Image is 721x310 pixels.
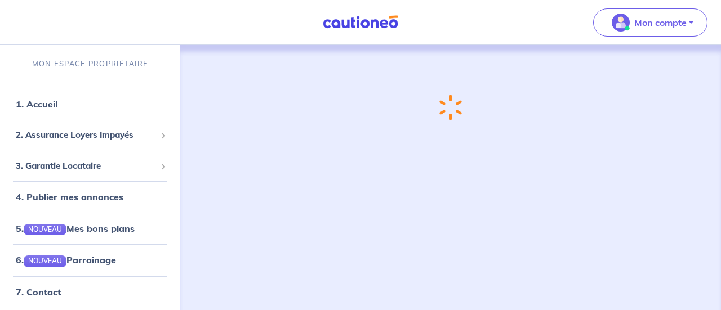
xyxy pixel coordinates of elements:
[5,281,176,303] div: 7. Contact
[16,286,61,298] a: 7. Contact
[16,98,57,110] a: 1. Accueil
[16,191,123,203] a: 4. Publier mes annonces
[5,124,176,146] div: 2. Assurance Loyers Impayés
[634,16,687,29] p: Mon compte
[612,14,630,32] img: illu_account_valid_menu.svg
[5,217,176,240] div: 5.NOUVEAUMes bons plans
[318,15,403,29] img: Cautioneo
[16,254,116,266] a: 6.NOUVEAUParrainage
[16,129,156,142] span: 2. Assurance Loyers Impayés
[16,223,135,234] a: 5.NOUVEAUMes bons plans
[5,93,176,115] div: 1. Accueil
[16,160,156,173] span: 3. Garantie Locataire
[5,155,176,177] div: 3. Garantie Locataire
[437,92,465,123] img: loading-spinner
[593,8,707,37] button: illu_account_valid_menu.svgMon compte
[32,59,148,69] p: MON ESPACE PROPRIÉTAIRE
[5,249,176,271] div: 6.NOUVEAUParrainage
[5,186,176,208] div: 4. Publier mes annonces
